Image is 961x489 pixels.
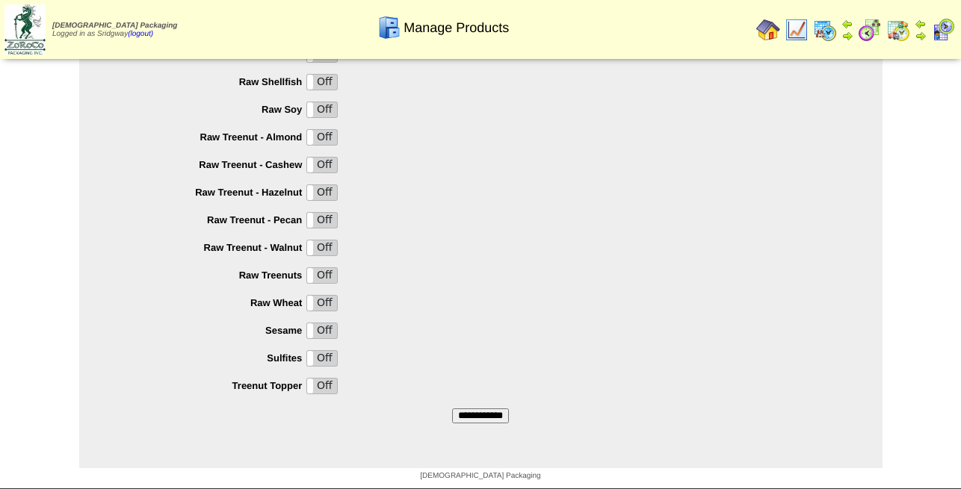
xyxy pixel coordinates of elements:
[306,212,338,228] div: OnOff
[756,18,780,42] img: home.gif
[307,185,337,200] label: Off
[307,351,337,366] label: Off
[306,157,338,173] div: OnOff
[109,297,307,308] label: Raw Wheat
[307,268,337,283] label: Off
[404,20,509,36] span: Manage Products
[306,102,338,118] div: OnOff
[109,104,307,115] label: Raw Soy
[307,75,337,90] label: Off
[813,18,837,42] img: calendarprod.gif
[307,158,337,172] label: Off
[307,240,337,255] label: Off
[52,22,177,30] span: [DEMOGRAPHIC_DATA] Packaging
[858,18,882,42] img: calendarblend.gif
[306,295,338,311] div: OnOff
[915,18,927,30] img: arrowleft.gif
[109,131,307,143] label: Raw Treenut - Almond
[931,18,955,42] img: calendarcustomer.gif
[377,16,401,40] img: cabinet.gif
[52,22,177,38] span: Logged in as Sridgway
[109,325,307,336] label: Sesame
[306,184,338,201] div: OnOff
[109,270,307,281] label: Raw Treenuts
[886,18,910,42] img: calendarinout.gif
[306,240,338,256] div: OnOff
[109,242,307,253] label: Raw Treenut - Walnut
[109,159,307,170] label: Raw Treenut - Cashew
[109,352,307,364] label: Sulfites
[306,129,338,146] div: OnOff
[306,267,338,284] div: OnOff
[306,323,338,339] div: OnOff
[109,76,307,87] label: Raw Shellfish
[306,378,338,394] div: OnOff
[420,472,540,480] span: [DEMOGRAPHIC_DATA] Packaging
[109,380,307,391] label: Treenut Topper
[109,187,307,198] label: Raw Treenut - Hazelnut
[841,18,853,30] img: arrowleft.gif
[307,379,337,393] label: Off
[4,4,46,54] img: zoroco-logo-small.webp
[785,18,809,42] img: line_graph.gif
[109,214,307,225] label: Raw Treenut - Pecan
[307,102,337,117] label: Off
[307,296,337,311] label: Off
[307,323,337,338] label: Off
[307,213,337,228] label: Off
[128,30,153,38] a: (logout)
[306,350,338,367] div: OnOff
[841,30,853,42] img: arrowright.gif
[306,74,338,90] div: OnOff
[307,130,337,145] label: Off
[915,30,927,42] img: arrowright.gif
